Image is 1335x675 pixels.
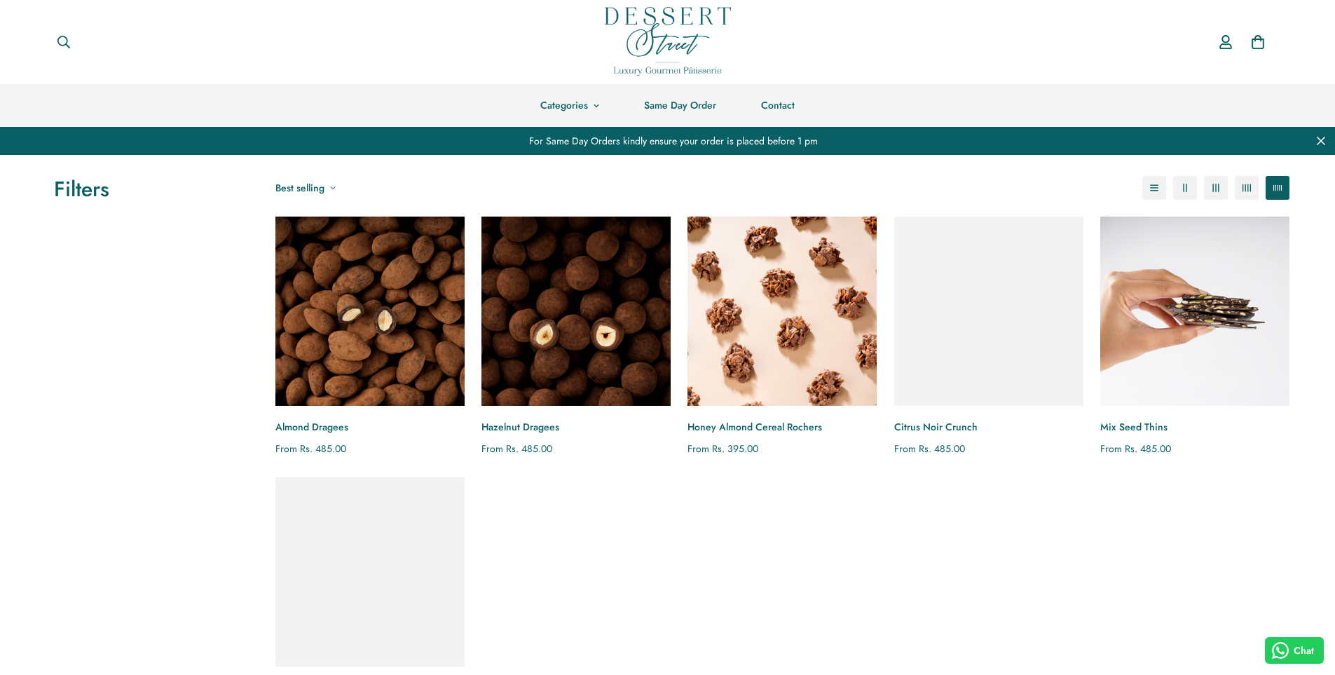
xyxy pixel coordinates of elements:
[622,84,739,127] a: Same Day Order
[1266,176,1289,200] button: 5-column
[1173,176,1197,200] button: 2-column
[518,84,622,127] a: Categories
[481,442,552,456] span: From Rs. 485.00
[275,181,324,196] span: Best selling
[481,420,671,435] a: Hazelnut Dragees
[1265,637,1324,664] button: Chat
[1142,176,1166,200] button: 1-column
[687,420,877,435] a: Honey Almond Cereal Rochers
[1294,643,1314,658] span: Chat
[687,217,877,406] a: Honey Almond Cereal Rochers
[605,7,731,76] img: Dessert Street
[275,420,465,435] a: Almond Dragees
[46,27,82,57] button: Search
[1100,420,1289,435] a: Mix Seed Thins
[1100,442,1171,456] span: From Rs. 485.00
[11,127,1324,155] div: For Same Day Orders kindly ensure your order is placed before 1 pm
[54,176,247,203] h3: Filters
[1210,22,1242,62] a: Account
[481,217,671,406] a: Hazelnut Dragees
[894,420,1083,435] a: Citrus Noir Crunch
[1242,26,1274,58] a: 0
[894,442,965,456] span: From Rs. 485.00
[275,477,465,667] a: 70% Dark Almond Sea Salt Thins
[1204,176,1228,200] button: 3-column
[894,217,1083,406] a: Citrus Noir Crunch
[687,442,758,456] span: From Rs. 395.00
[1100,217,1289,406] a: Mix Seed Thins
[275,217,465,406] a: Almond Dragees
[739,84,817,127] a: Contact
[275,442,346,456] span: From Rs. 485.00
[1235,176,1259,200] button: 4-column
